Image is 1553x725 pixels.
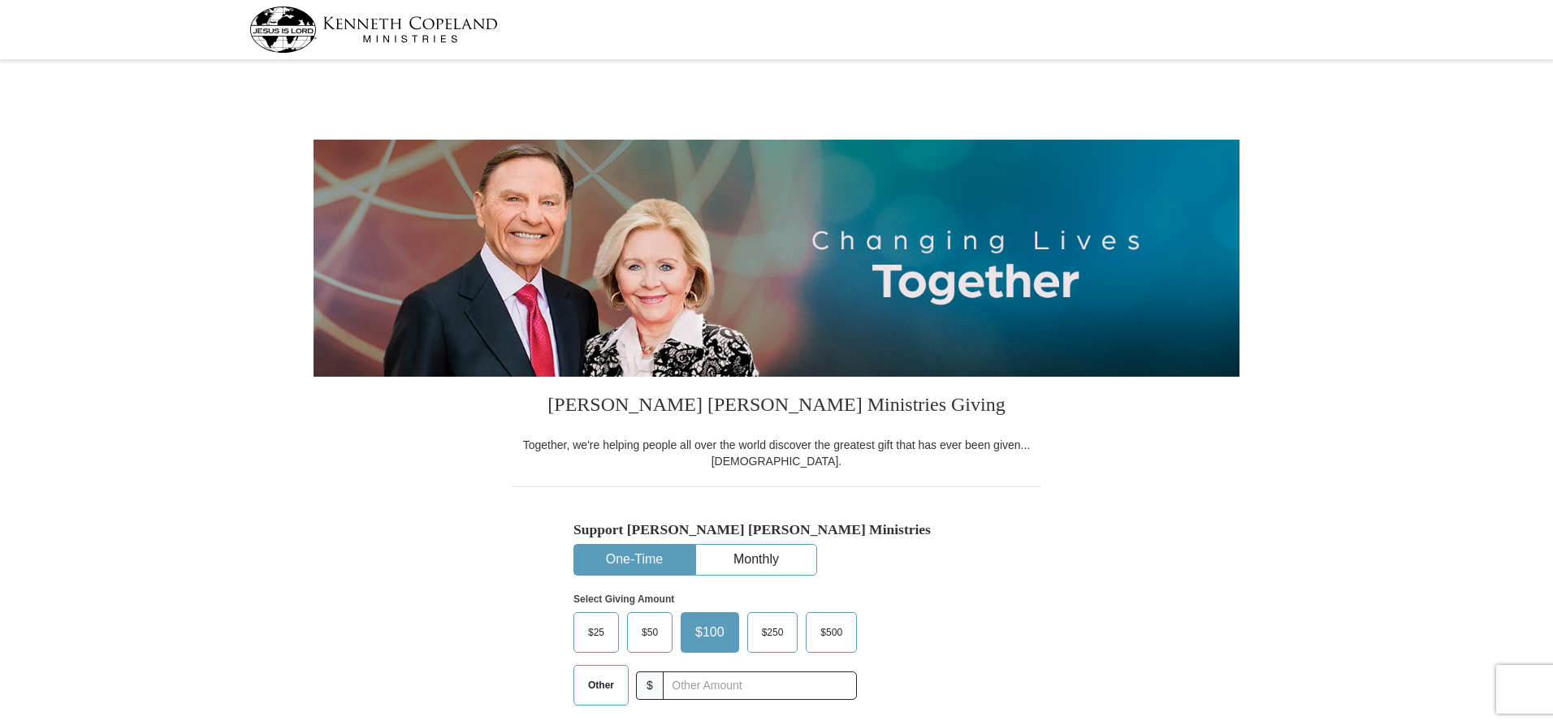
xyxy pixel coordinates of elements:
[249,6,498,53] img: kcm-header-logo.svg
[696,545,816,575] button: Monthly
[663,671,857,700] input: Other Amount
[574,545,694,575] button: One-Time
[573,521,980,538] h5: Support [PERSON_NAME] [PERSON_NAME] Ministries
[573,593,674,605] strong: Select Giving Amount
[636,671,664,700] span: $
[513,437,1040,469] div: Together, we're helping people all over the world discover the greatest gift that has ever been g...
[580,673,622,697] span: Other
[634,620,666,645] span: $50
[812,620,850,645] span: $500
[580,620,612,645] span: $25
[513,377,1040,437] h3: [PERSON_NAME] [PERSON_NAME] Ministries Giving
[687,620,733,645] span: $100
[754,620,792,645] span: $250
